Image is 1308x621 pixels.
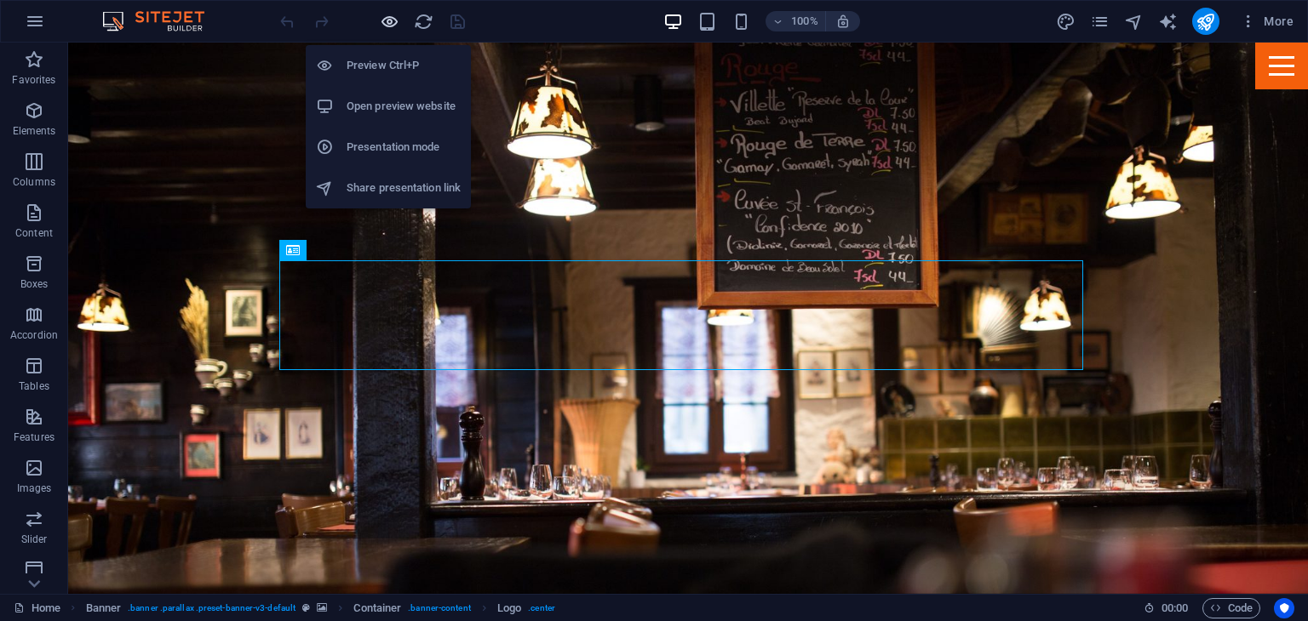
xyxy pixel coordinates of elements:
[1158,12,1178,31] i: AI Writer
[1056,12,1076,31] i: Design (Ctrl+Alt+Y)
[766,11,826,31] button: 100%
[1202,598,1260,618] button: Code
[12,73,55,87] p: Favorites
[1124,12,1144,31] i: Navigator
[10,328,58,342] p: Accordion
[302,603,310,612] i: This element is a customizable preset
[86,598,555,618] nav: breadcrumb
[13,124,56,138] p: Elements
[835,14,851,29] i: On resize automatically adjust zoom level to fit chosen device.
[1158,11,1179,31] button: text_generator
[98,11,226,31] img: Editor Logo
[347,55,461,76] h6: Preview Ctrl+P
[1173,601,1176,614] span: :
[1233,8,1300,35] button: More
[14,598,60,618] a: Click to cancel selection. Double-click to open Pages
[20,277,49,291] p: Boxes
[1090,12,1110,31] i: Pages (Ctrl+Alt+S)
[1162,598,1188,618] span: 00 00
[497,598,521,618] span: Click to select. Double-click to edit
[347,178,461,198] h6: Share presentation link
[21,533,48,546] p: Slider
[791,11,818,31] h6: 100%
[317,603,327,612] i: This element contains a background
[1090,11,1110,31] button: pages
[1274,598,1294,618] button: Usercentrics
[1144,598,1189,618] h6: Session time
[1056,11,1076,31] button: design
[408,598,470,618] span: . banner-content
[13,175,55,189] p: Columns
[1196,12,1215,31] i: Publish
[414,12,433,31] i: Reload page
[1240,13,1294,30] span: More
[15,226,53,240] p: Content
[1210,598,1253,618] span: Code
[347,96,461,117] h6: Open preview website
[1192,8,1219,35] button: publish
[1124,11,1144,31] button: navigator
[347,137,461,157] h6: Presentation mode
[353,598,401,618] span: Click to select. Double-click to edit
[19,379,49,393] p: Tables
[17,481,52,495] p: Images
[86,598,122,618] span: Click to select. Double-click to edit
[528,598,555,618] span: . center
[413,11,433,31] button: reload
[128,598,295,618] span: . banner .parallax .preset-banner-v3-default
[14,430,54,444] p: Features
